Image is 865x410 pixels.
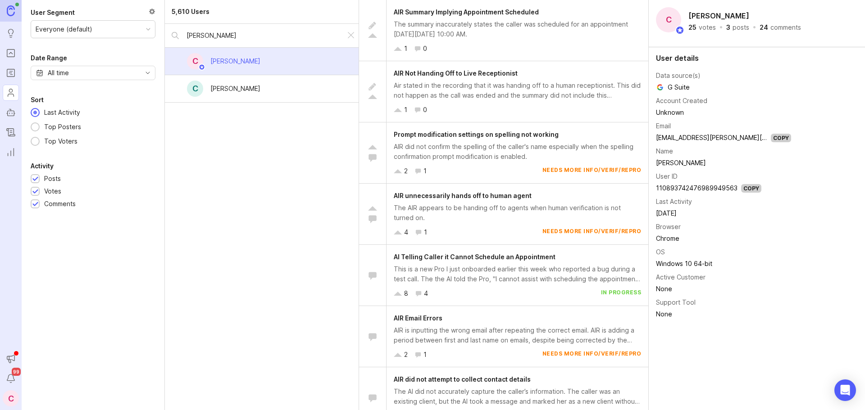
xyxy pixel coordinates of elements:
[3,124,19,140] a: Changelog
[40,136,82,146] div: Top Voters
[44,199,76,209] div: Comments
[656,121,671,131] div: Email
[656,83,664,91] img: Google logo
[656,183,738,193] div: 110893742476989949563
[12,368,21,376] span: 99
[771,134,791,142] div: Copy
[656,297,696,307] div: Support Tool
[359,61,648,122] a: AIR Not Handing Off to Live ReceptionistAir stated in the recording that it was handing off to a ...
[656,247,665,257] div: OS
[404,44,407,54] div: 1
[187,31,339,41] input: Search by name...
[3,45,19,61] a: Portal
[3,144,19,160] a: Reporting
[656,96,707,106] div: Account Created
[656,71,701,81] div: Data source(s)
[394,142,641,162] div: AIR did not confirm the spelling of the caller's name especially when the spelling confirmation p...
[424,288,428,298] div: 4
[656,157,791,169] td: [PERSON_NAME]
[48,68,69,78] div: All time
[423,350,427,360] div: 1
[404,350,408,360] div: 2
[394,203,641,223] div: The AIR appears to be handing off to agents when human verification is not turned on.
[3,25,19,41] a: Ideas
[359,306,648,367] a: AIR Email ErrorsAIR is inputting the wrong email after repeating the correct email. AIR is adding...
[40,108,85,117] div: Last Activity
[31,161,54,171] div: Activity
[7,5,15,16] img: Canny Home
[675,26,684,35] img: member badge
[542,350,642,360] div: needs more info/verif/repro
[199,64,205,71] img: member badge
[423,166,427,176] div: 1
[404,105,407,115] div: 1
[394,19,641,39] div: The summary inaccurately states the caller was scheduled for an appointment [DATE][DATE] 10:00 AM.
[394,81,641,100] div: Air stated in the recording that it was handing off to a human receptionist. This did not happen ...
[394,314,442,322] span: AIR Email Errors
[394,387,641,406] div: The AI did not accurately capture the caller’s information. The caller was an existing client, bu...
[688,24,697,31] div: 25
[656,7,681,32] div: C
[656,134,810,141] a: [EMAIL_ADDRESS][PERSON_NAME][PERSON_NAME]
[44,174,61,184] div: Posts
[699,24,716,31] div: votes
[3,351,19,367] button: Announcements
[656,258,791,270] td: Windows 10 64-bit
[394,375,531,383] span: AIR did not attempt to collect contact details
[210,84,260,94] div: [PERSON_NAME]
[656,233,791,244] td: Chrome
[394,8,539,16] span: AIR Summary Implying Appointment Scheduled
[172,7,209,17] div: 5,610 Users
[770,24,801,31] div: comments
[656,272,706,282] div: Active Customer
[542,166,642,176] div: needs more info/verif/repro
[719,24,724,31] div: ·
[31,7,75,18] div: User Segment
[3,370,19,387] button: Notifications
[3,390,19,406] button: C
[601,288,642,298] div: in progress
[656,209,677,217] time: [DATE]
[187,53,203,69] div: C
[423,105,427,115] div: 0
[394,264,641,284] div: This is a new Pro I just onboarded earlier this week who reported a bug during a test call. The t...
[394,69,518,77] span: AIR Not Handing Off to Live Receptionist
[3,85,19,101] a: Users
[656,171,678,181] div: User ID
[656,108,791,117] div: Unknown
[31,53,67,63] div: Date Range
[834,379,856,401] div: Open Intercom Messenger
[760,24,768,31] div: 24
[656,146,673,156] div: Name
[210,56,260,66] div: [PERSON_NAME]
[656,284,791,294] div: None
[656,222,681,232] div: Browser
[404,227,408,237] div: 4
[44,186,61,196] div: Votes
[141,69,155,77] svg: toggle icon
[656,309,791,319] div: None
[394,253,555,261] span: AI Telling Caller it Cannot Schedule an Appointment
[423,44,427,54] div: 0
[40,122,86,132] div: Top Posters
[726,24,730,31] div: 3
[656,197,692,207] div: Last Activity
[36,24,92,34] div: Everyone (default)
[359,184,648,245] a: AIR unnecessarily hands off to human agentThe AIR appears to be handing off to agents when human ...
[687,9,751,23] h2: [PERSON_NAME]
[404,288,408,298] div: 8
[404,166,408,176] div: 2
[424,227,427,237] div: 1
[741,184,761,193] div: Copy
[3,65,19,81] a: Roadmaps
[359,245,648,306] a: AI Telling Caller it Cannot Schedule an AppointmentThis is a new Pro I just onboarded earlier thi...
[394,192,532,199] span: AIR unnecessarily hands off to human agent
[187,81,203,97] div: C
[752,24,757,31] div: ·
[359,122,648,184] a: Prompt modification settings on spelling not workingAIR did not confirm the spelling of the calle...
[3,104,19,121] a: Autopilot
[31,95,44,105] div: Sort
[656,82,690,92] span: G Suite
[733,24,749,31] div: posts
[394,325,641,345] div: AIR is inputting the wrong email after repeating the correct email. AIR is adding a period betwee...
